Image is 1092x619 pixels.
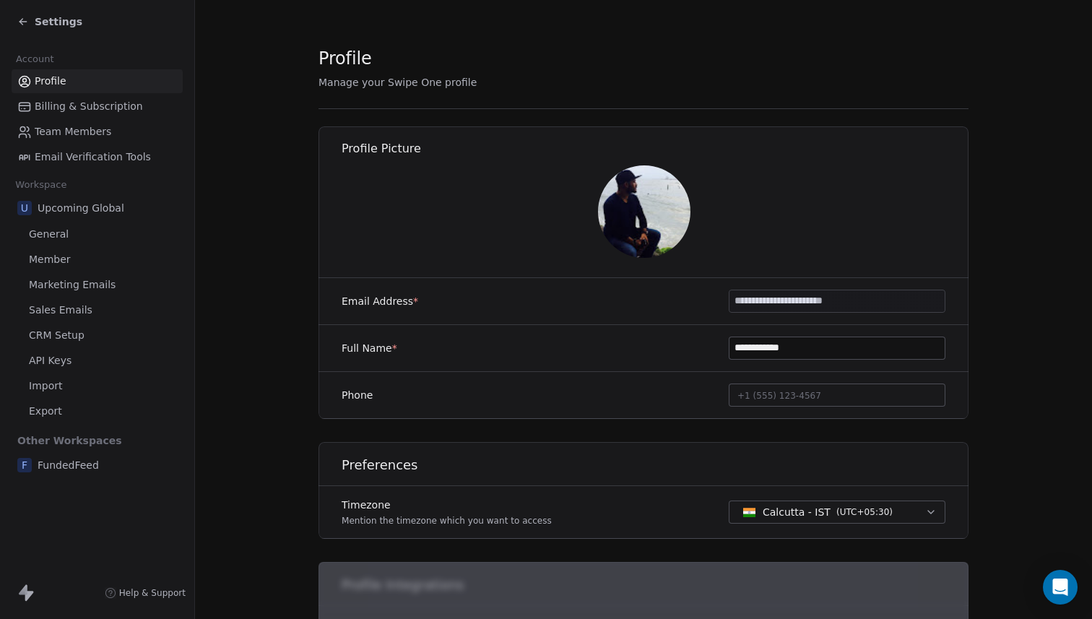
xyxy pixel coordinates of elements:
img: abQtl3ew9cinQwOWwt1tKDpaBdPxmN1QbqYflqTvFSU [598,165,690,258]
span: Team Members [35,124,111,139]
a: API Keys [12,349,183,373]
a: Team Members [12,120,183,144]
span: +1 (555) 123-4567 [737,391,821,401]
a: Sales Emails [12,298,183,322]
span: Workspace [9,174,73,196]
span: CRM Setup [29,328,84,343]
div: Open Intercom Messenger [1043,570,1078,605]
span: Member [29,252,71,267]
span: F [17,458,32,472]
a: Import [12,374,183,398]
h1: Profile Picture [342,141,969,157]
span: Profile [318,48,372,69]
h1: Preferences [342,456,969,474]
a: General [12,222,183,246]
label: Phone [342,388,373,402]
a: Billing & Subscription [12,95,183,118]
a: CRM Setup [12,324,183,347]
label: Timezone [342,498,552,512]
a: Member [12,248,183,272]
span: Marketing Emails [29,277,116,293]
span: Upcoming Global [38,201,124,215]
span: U [17,201,32,215]
span: Sales Emails [29,303,92,318]
a: Help & Support [105,587,186,599]
a: Profile [12,69,183,93]
span: Import [29,378,62,394]
label: Full Name [342,341,397,355]
span: FundedFeed [38,458,99,472]
button: Calcutta - IST(UTC+05:30) [729,501,945,524]
span: Manage your Swipe One profile [318,77,477,88]
span: Other Workspaces [12,429,128,452]
label: Email Address [342,294,418,308]
span: Calcutta - IST [763,505,831,519]
span: Account [9,48,60,70]
p: Mention the timezone which you want to access [342,515,552,527]
a: Export [12,399,183,423]
span: Export [29,404,62,419]
span: Billing & Subscription [35,99,143,114]
span: Help & Support [119,587,186,599]
span: ( UTC+05:30 ) [836,506,893,519]
span: Email Verification Tools [35,150,151,165]
span: Profile [35,74,66,89]
span: Settings [35,14,82,29]
a: Settings [17,14,82,29]
span: General [29,227,69,242]
a: Email Verification Tools [12,145,183,169]
span: API Keys [29,353,71,368]
button: +1 (555) 123-4567 [729,384,945,407]
a: Marketing Emails [12,273,183,297]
